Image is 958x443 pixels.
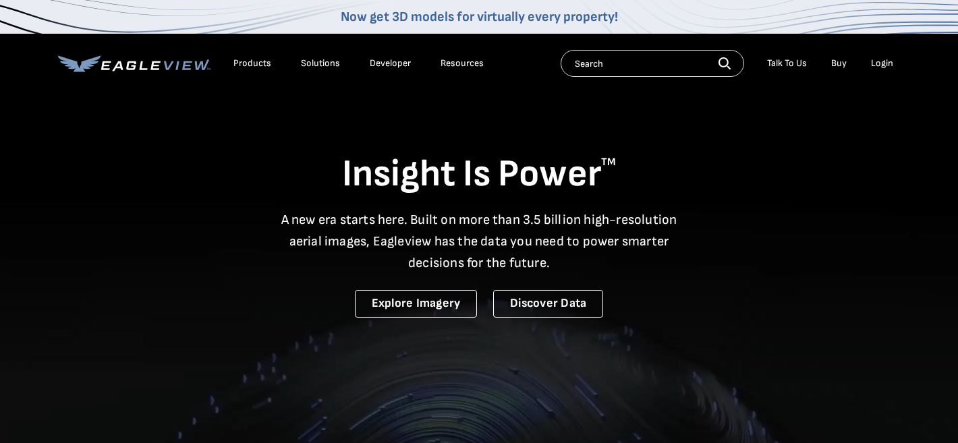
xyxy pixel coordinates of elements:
a: Explore Imagery [355,290,478,318]
a: Buy [831,57,847,69]
div: Resources [441,57,484,69]
div: Login [871,57,893,69]
sup: TM [601,156,616,169]
a: Discover Data [493,290,603,318]
div: Talk To Us [767,57,807,69]
h1: Insight Is Power [58,151,900,198]
div: Solutions [301,57,340,69]
a: Developer [370,57,411,69]
a: Now get 3D models for virtually every property! [341,9,618,25]
p: A new era starts here. Built on more than 3.5 billion high-resolution aerial images, Eagleview ha... [273,209,685,274]
div: Products [233,57,271,69]
input: Search [561,50,744,77]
